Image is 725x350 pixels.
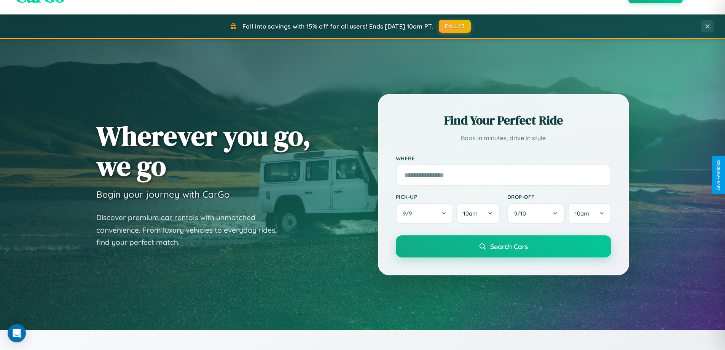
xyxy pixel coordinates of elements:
button: 10am [568,203,611,224]
button: 9/10 [507,203,565,224]
span: 10am [463,210,478,217]
label: Drop-off [507,193,611,200]
span: 10am [575,210,589,217]
p: Book in minutes, drive in style [396,133,611,144]
button: 10am [456,203,499,224]
h2: Find Your Perfect Ride [396,112,611,129]
button: 9/9 [396,203,454,224]
p: Discover premium car rentals with unmatched convenience. From luxury vehicles to everyday rides, ... [96,211,287,249]
div: Open Intercom Messenger [8,324,26,342]
span: 9 / 10 [514,210,530,217]
div: Give Feedback [716,160,721,190]
h3: Begin your journey with CarGo [96,189,230,200]
span: Fall into savings with 15% off for all users! Ends [DATE] 10am PT. [242,22,433,30]
span: 9 / 9 [403,210,416,217]
label: Where [396,155,611,161]
label: Pick-up [396,193,500,200]
button: FALL15 [439,20,471,33]
span: Search Cars [490,242,528,251]
h1: Wherever you go, we go [96,121,311,181]
button: Search Cars [396,235,611,257]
